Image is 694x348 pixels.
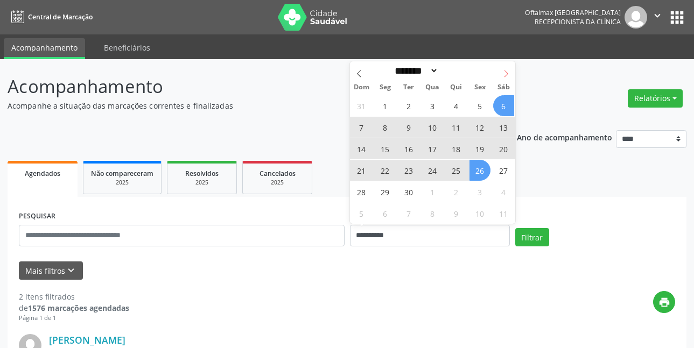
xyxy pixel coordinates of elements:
[446,138,467,159] span: Setembro 18, 2025
[651,10,663,22] i: 
[668,8,686,27] button: apps
[469,203,490,224] span: Outubro 10, 2025
[628,89,683,108] button: Relatórios
[185,169,219,178] span: Resolvidos
[492,84,515,91] span: Sáb
[398,117,419,138] span: Setembro 9, 2025
[373,84,397,91] span: Seg
[351,95,372,116] span: Agosto 31, 2025
[446,181,467,202] span: Outubro 2, 2025
[446,95,467,116] span: Setembro 4, 2025
[446,160,467,181] span: Setembro 25, 2025
[375,160,396,181] span: Setembro 22, 2025
[375,203,396,224] span: Outubro 6, 2025
[517,130,612,144] p: Ano de acompanhamento
[446,203,467,224] span: Outubro 9, 2025
[351,203,372,224] span: Outubro 5, 2025
[175,179,229,187] div: 2025
[351,138,372,159] span: Setembro 14, 2025
[351,160,372,181] span: Setembro 21, 2025
[493,181,514,202] span: Outubro 4, 2025
[438,65,474,76] input: Year
[469,95,490,116] span: Setembro 5, 2025
[350,84,374,91] span: Dom
[658,296,670,308] i: print
[391,65,439,76] select: Month
[19,314,129,323] div: Página 1 de 1
[493,160,514,181] span: Setembro 27, 2025
[515,228,549,246] button: Filtrar
[25,169,60,178] span: Agendados
[375,181,396,202] span: Setembro 29, 2025
[493,117,514,138] span: Setembro 13, 2025
[19,261,83,280] button: Mais filtroskeyboard_arrow_down
[469,117,490,138] span: Setembro 12, 2025
[420,84,444,91] span: Qua
[19,291,129,302] div: 2 itens filtrados
[422,181,443,202] span: Outubro 1, 2025
[49,334,125,346] a: [PERSON_NAME]
[91,179,153,187] div: 2025
[398,160,419,181] span: Setembro 23, 2025
[8,8,93,26] a: Central de Marcação
[8,100,483,111] p: Acompanhe a situação das marcações correntes e finalizadas
[96,38,158,57] a: Beneficiários
[468,84,492,91] span: Sex
[398,95,419,116] span: Setembro 2, 2025
[422,160,443,181] span: Setembro 24, 2025
[653,291,675,313] button: print
[375,117,396,138] span: Setembro 8, 2025
[351,181,372,202] span: Setembro 28, 2025
[469,138,490,159] span: Setembro 19, 2025
[19,302,129,314] div: de
[19,208,55,225] label: PESQUISAR
[469,181,490,202] span: Outubro 3, 2025
[8,73,483,100] p: Acompanhamento
[91,169,153,178] span: Não compareceram
[4,38,85,59] a: Acompanhamento
[444,84,468,91] span: Qui
[397,84,420,91] span: Ter
[493,95,514,116] span: Setembro 6, 2025
[422,138,443,159] span: Setembro 17, 2025
[422,117,443,138] span: Setembro 10, 2025
[422,203,443,224] span: Outubro 8, 2025
[398,203,419,224] span: Outubro 7, 2025
[493,203,514,224] span: Outubro 11, 2025
[422,95,443,116] span: Setembro 3, 2025
[260,169,296,178] span: Cancelados
[375,95,396,116] span: Setembro 1, 2025
[625,6,647,29] img: img
[398,138,419,159] span: Setembro 16, 2025
[446,117,467,138] span: Setembro 11, 2025
[535,17,621,26] span: Recepcionista da clínica
[493,138,514,159] span: Setembro 20, 2025
[28,303,129,313] strong: 1576 marcações agendadas
[525,8,621,17] div: Oftalmax [GEOGRAPHIC_DATA]
[398,181,419,202] span: Setembro 30, 2025
[65,265,77,276] i: keyboard_arrow_down
[647,6,668,29] button: 
[351,117,372,138] span: Setembro 7, 2025
[469,160,490,181] span: Setembro 26, 2025
[250,179,304,187] div: 2025
[375,138,396,159] span: Setembro 15, 2025
[28,12,93,22] span: Central de Marcação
